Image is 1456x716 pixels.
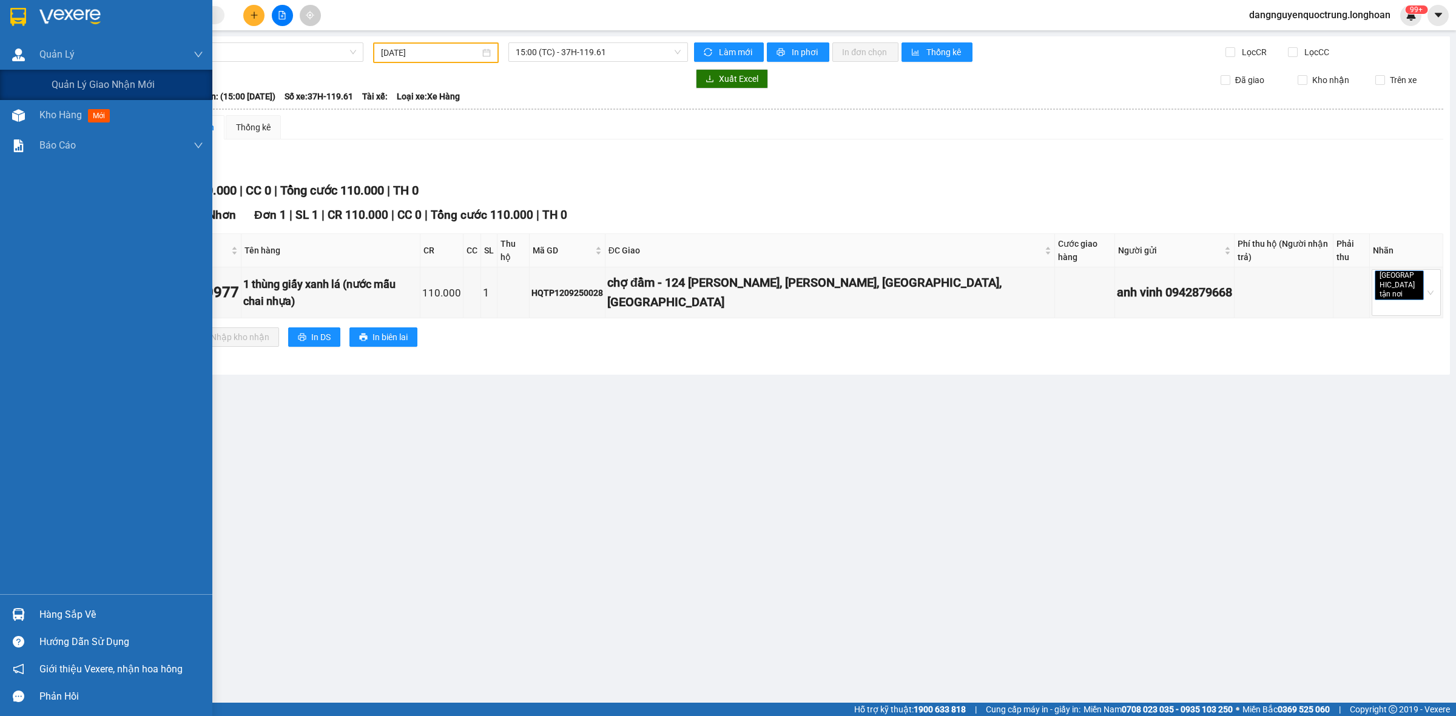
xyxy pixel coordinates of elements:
span: | [975,703,977,716]
span: | [387,183,390,198]
span: printer [298,333,306,343]
span: download [706,75,714,84]
span: | [536,208,539,222]
span: Giới thiệu Vexere, nhận hoa hồng [39,661,183,677]
span: | [425,208,428,222]
span: Miền Bắc [1242,703,1330,716]
button: bar-chartThống kê [902,42,972,62]
button: downloadNhập kho nhận [187,327,279,347]
strong: 0369 525 060 [1278,704,1330,714]
span: CC 0 [246,183,271,198]
span: Quản Lý [39,47,75,62]
td: HQTP1209250028 [530,267,605,318]
span: printer [777,48,787,58]
img: warehouse-icon [12,49,25,61]
span: copyright [1389,705,1397,714]
span: close [1404,292,1410,298]
div: Hàng sắp về [39,606,203,624]
span: TH 0 [542,208,567,222]
button: plus [243,5,265,26]
span: Người gửi [1118,244,1222,257]
span: SL 1 [295,208,318,222]
span: caret-down [1433,10,1444,21]
strong: PHIẾU DÁN LÊN HÀNG [86,5,245,22]
span: printer [359,333,368,343]
th: Cước giao hàng [1055,234,1115,267]
span: 15:00 (TC) - 37H-119.61 [516,43,681,61]
span: down [194,50,203,59]
strong: 0708 023 035 - 0935 103 250 [1122,704,1233,714]
span: Mã đơn: QUNH1409250001 [5,73,189,90]
span: Kho nhận [1307,73,1354,87]
button: printerIn biên lai [349,327,417,347]
div: chợ đầm - 124 [PERSON_NAME], [PERSON_NAME], [GEOGRAPHIC_DATA], [GEOGRAPHIC_DATA] [607,273,1053,312]
span: Trên xe [1385,73,1421,87]
span: dangnguyenquoctrung.longhoan [1239,7,1400,22]
div: anh vinh 0942879668 [1117,283,1232,302]
span: Lọc CR [1237,45,1269,59]
span: Miền Nam [1084,703,1233,716]
span: aim [306,11,314,19]
th: Phải thu [1333,234,1370,267]
span: In phơi [792,45,820,59]
button: In đơn chọn [832,42,898,62]
span: TH 0 [393,183,419,198]
span: message [13,691,24,702]
span: CC 0 [397,208,422,222]
span: mới [88,109,110,122]
span: Số xe: 37H-119.61 [285,90,353,103]
span: | [289,208,292,222]
span: [GEOGRAPHIC_DATA] tận nơi [1375,270,1424,300]
span: | [240,183,243,198]
span: Lọc CC [1299,45,1331,59]
strong: 1900 633 818 [914,704,966,714]
th: CC [463,234,481,267]
span: Tài xế: [362,90,388,103]
span: Chuyến: (15:00 [DATE]) [187,90,275,103]
input: 13/09/2025 [381,46,480,59]
div: Nhãn [1373,244,1440,257]
div: Phản hồi [39,688,203,706]
th: Phí thu hộ (Người nhận trả) [1235,234,1333,267]
span: | [322,208,325,222]
span: Đơn 1 [254,208,286,222]
img: logo-vxr [10,8,26,26]
span: Thống kê [926,45,963,59]
th: Tên hàng [241,234,421,267]
span: Đã giao [1230,73,1269,87]
span: down [194,141,203,150]
div: 1 [483,284,495,301]
span: | [1339,703,1341,716]
span: [PHONE_NUMBER] [5,41,92,62]
span: CÔNG TY TNHH CHUYỂN PHÁT NHANH BẢO AN [96,41,242,63]
div: 1 thùng giấy xanh lá (nước mẫu chai nhựa) [243,276,419,310]
th: CR [420,234,463,267]
th: Thu hộ [497,234,529,267]
span: Làm mới [719,45,754,59]
span: In biên lai [372,330,408,344]
span: CR 110.000 [328,208,388,222]
button: aim [300,5,321,26]
sup: 426 [1405,5,1427,14]
div: Hướng dẫn sử dụng [39,633,203,651]
img: warehouse-icon [12,608,25,621]
span: Xuất Excel [719,72,758,85]
div: 110.000 [422,285,461,301]
img: solution-icon [12,139,25,152]
button: caret-down [1427,5,1449,26]
img: warehouse-icon [12,109,25,122]
span: In DS [311,330,331,344]
span: file-add [278,11,286,19]
span: plus [250,11,258,19]
span: Ngày in phiếu: 08:49 ngày [81,24,249,37]
span: Báo cáo [39,138,76,153]
span: Cung cấp máy in - giấy in: [986,703,1080,716]
span: Hỗ trợ kỹ thuật: [854,703,966,716]
span: Mã GD [533,244,593,257]
div: HQTP1209250028 [531,286,603,299]
span: notification [13,663,24,675]
span: ⚪️ [1236,707,1239,712]
span: Tổng cước 110.000 [431,208,533,222]
span: sync [704,48,714,58]
button: printerIn DS [288,327,340,347]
